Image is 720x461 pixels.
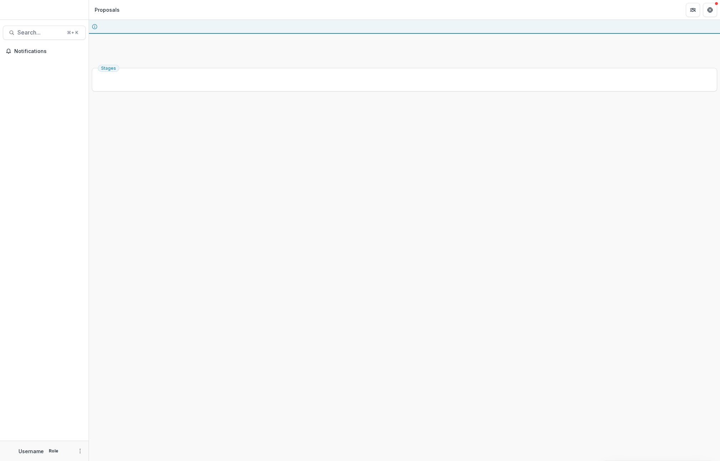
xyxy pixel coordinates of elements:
button: Get Help [703,3,717,17]
button: More [76,447,84,455]
button: Notifications [3,46,86,57]
button: Partners [686,3,700,17]
span: Stages [101,66,116,71]
p: Username [19,447,44,455]
div: ⌘ + K [65,29,80,37]
div: Proposals [95,6,120,14]
span: Notifications [14,48,83,54]
span: Search... [17,29,63,36]
nav: breadcrumb [92,5,122,15]
button: Search... [3,26,86,40]
p: Role [47,448,61,454]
